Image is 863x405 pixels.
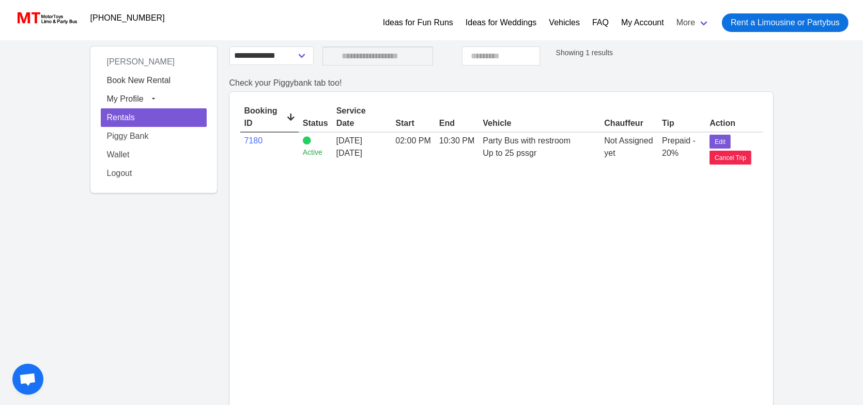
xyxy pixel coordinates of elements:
[303,147,328,158] small: Active
[439,117,474,129] div: End
[731,17,840,29] span: Rent a Limousine or Partybus
[229,78,773,88] h2: Check your Piggybank tab too!
[101,164,207,183] a: Logout
[670,9,716,36] a: More
[466,17,537,29] a: Ideas for Weddings
[604,136,653,157] span: Not Assigned yet
[12,364,43,395] div: Open chat
[101,127,207,145] a: Piggy Bank
[244,136,263,145] a: 7180
[662,136,696,157] span: Prepaid - 20%
[621,17,664,29] a: My Account
[383,17,453,29] a: Ideas for Fun Runs
[710,151,751,165] button: Cancel Trip
[662,117,701,129] div: Tip
[710,136,731,145] a: Edit
[303,117,328,129] div: Status
[101,90,207,108] button: My Profile
[592,17,609,29] a: FAQ
[395,136,430,145] span: 02:00 PM
[710,117,762,129] div: Action
[439,136,474,145] span: 10:30 PM
[395,117,430,129] div: Start
[336,147,388,159] span: [DATE]
[483,149,536,157] span: Up to 25 pssgr
[483,117,596,129] div: Vehicle
[244,105,295,129] div: Booking ID
[101,108,207,127] a: Rentals
[556,48,613,57] small: Showing 1 results
[101,71,207,90] a: Book New Rental
[722,13,849,32] a: Rent a Limousine or Partybus
[604,117,654,129] div: Chauffeur
[336,105,388,129] div: Service Date
[336,136,362,145] span: [DATE]
[549,17,580,29] a: Vehicles
[710,135,731,149] button: Edit
[101,145,207,164] a: Wallet
[107,94,144,103] span: My Profile
[84,8,171,28] a: [PHONE_NUMBER]
[715,153,746,163] span: Cancel Trip
[14,11,78,25] img: MotorToys Logo
[715,137,726,147] span: Edit
[483,136,571,145] span: Party Bus with restroom
[101,53,181,70] span: [PERSON_NAME]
